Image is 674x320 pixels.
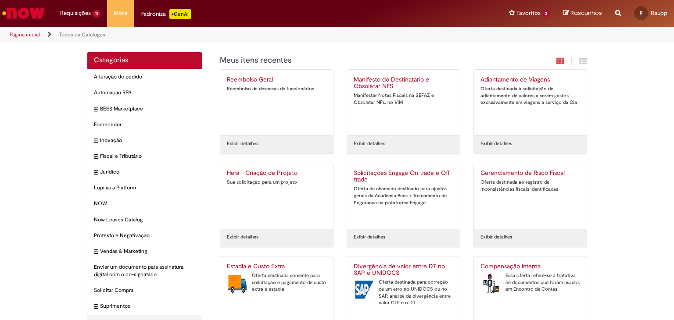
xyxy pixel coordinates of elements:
a: Exibir detalhes [227,234,258,241]
div: Oferta destinada para correção de um erro no UNIDOCS ou no SAP, analise de divergência entre valo... [354,279,453,306]
i: Exibição de grade [579,57,587,65]
div: Oferta de chamado destinado para ajustes gerais da Academia Bees + Treinamento de Segurança na pl... [354,185,453,206]
div: Sua solicitação para um projeto [227,179,326,186]
span: 3 [542,10,550,18]
a: Solicitações Engage On trade e Off trade Oferta de chamado destinado para ajustes gerais da Acade... [347,163,460,229]
span: 11 [93,10,100,18]
a: Todos os Catálogos [59,31,105,38]
span: Solicitar Compra [94,287,195,294]
a: Adiantamento de Viagens Oferta destinada à solicitação de adiantamento de valores a serem gastos ... [474,70,587,135]
div: expandir categoria BEES Marketplace BEES Marketplace [87,101,202,117]
div: expandir categoria Jurídico Jurídico [87,164,202,180]
h2: Gerenciamento de Risco Fiscal [480,170,580,177]
a: Exibir detalhes [480,140,512,147]
div: Alteração de pedido [87,69,202,85]
span: Inovação [100,137,195,144]
ul: Trilhas de página [7,27,443,43]
img: Divergência de valor entre DT no SAP e UNIDOCS [354,279,374,301]
h2: Divergência de valor entre DT no SAP e UNIDOCS [354,263,453,277]
div: expandir categoria Vendas & Marketing Vendas & Marketing [87,243,202,260]
p: +GenAi [169,9,191,19]
a: Exibir detalhes [227,140,258,147]
a: Hera - Criação de Projeto Sua solicitação para um projeto [220,163,333,229]
div: Solicitar Compra [87,282,202,299]
div: Manifestar Notas Fiscais na SEFAZ e Obsoletar NFs. no VIM [354,92,453,106]
span: Protesto e Negativação [94,232,195,239]
i: expandir categoria Vendas & Marketing [94,248,98,256]
span: Lupi as a Platform [94,184,195,192]
div: NOW [87,196,202,212]
span: Now Leases Catalog [94,216,195,224]
span: NOW [94,200,195,207]
span: Fiscal e Tributário [100,153,195,160]
i: expandir categoria Fiscal e Tributário [94,153,98,161]
a: Exibir detalhes [480,234,512,241]
h2: Reembolso Geral [227,76,326,83]
div: Oferta destinada somente para solicitação e pagamento de custo extra e estadia [227,272,326,293]
div: Protesto e Negativação [87,228,202,244]
h1: {"description":"","title":"Meus itens recentes"} Categoria [220,56,492,65]
div: expandir categoria Suprimentos Suprimentos [87,298,202,314]
ul: Categorias [87,69,202,314]
i: expandir categoria Jurídico [94,168,98,177]
span: Enviar um documento para assinatura digital com o co-signatário [94,263,195,278]
img: Estadia e Custo Extra [227,272,247,294]
a: Reembolso Geral Reembolso de despesas de funcionários [220,70,333,135]
span: Suprimentos [100,302,195,310]
span: Requisições [60,9,91,18]
div: expandir categoria Inovação Inovação [87,132,202,149]
span: Jurídico [100,168,195,176]
span: Fornecedor [94,121,195,128]
i: expandir categoria Suprimentos [94,302,98,311]
a: Exibir detalhes [354,140,385,147]
span: Automação RPA [94,89,195,96]
i: expandir categoria Inovação [94,137,98,146]
i: expandir categoria BEES Marketplace [94,105,98,114]
span: More [114,9,127,18]
h2: Compensação Interna [480,263,580,270]
span: Favoritos [516,9,541,18]
div: Oferta destinada ao registro de inconsistências fiscais identificadas [480,179,580,192]
a: Exibir detalhes [354,234,385,241]
div: expandir categoria Fiscal e Tributário Fiscal e Tributário [87,148,202,164]
div: Oferta destinada à solicitação de adiantamento de valores a serem gastos exclusivamente em viagen... [480,85,580,106]
h2: Manifesto do Destinatário e Obsoletar NFS [354,76,453,90]
a: Manifesto do Destinatário e Obsoletar NFS Manifestar Notas Fiscais na SEFAZ e Obsoletar NFs. no VIM [347,70,460,135]
a: Rascunhos [563,9,602,18]
a: Página inicial [10,31,40,38]
span: Vendas & Marketing [100,248,195,255]
div: Now Leases Catalog [87,212,202,228]
h2: Categorias [94,57,195,64]
i: Exibição em cartão [556,57,564,65]
h2: Estadia e Custo Extra [227,263,326,270]
div: Automação RPA [87,85,202,101]
span: Alteração de pedido [94,73,195,81]
img: ServiceNow [1,4,46,22]
h2: Hera - Criação de Projeto [227,170,326,177]
div: Essa oferta refere-se a tratativa de documentos que foram usados em Encontro de Contas. [480,272,580,293]
span: Rascunhos [570,9,602,17]
span: | [571,57,573,67]
h2: Adiantamento de Viagens [480,76,580,83]
span: R [640,10,642,16]
a: Gerenciamento de Risco Fiscal Oferta destinada ao registro de inconsistências fiscais identificadas [474,163,587,229]
div: Padroniza [140,9,191,19]
div: Lupi as a Platform [87,180,202,196]
h2: Solicitações Engage On trade e Off trade [354,170,453,184]
div: Reembolso de despesas de funcionários [227,85,326,92]
div: Fornecedor [87,117,202,133]
span: BEES Marketplace [100,105,195,113]
span: Raupp [651,9,667,17]
img: Compensação Interna [480,272,501,294]
div: Enviar um documento para assinatura digital com o co-signatário [87,259,202,283]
